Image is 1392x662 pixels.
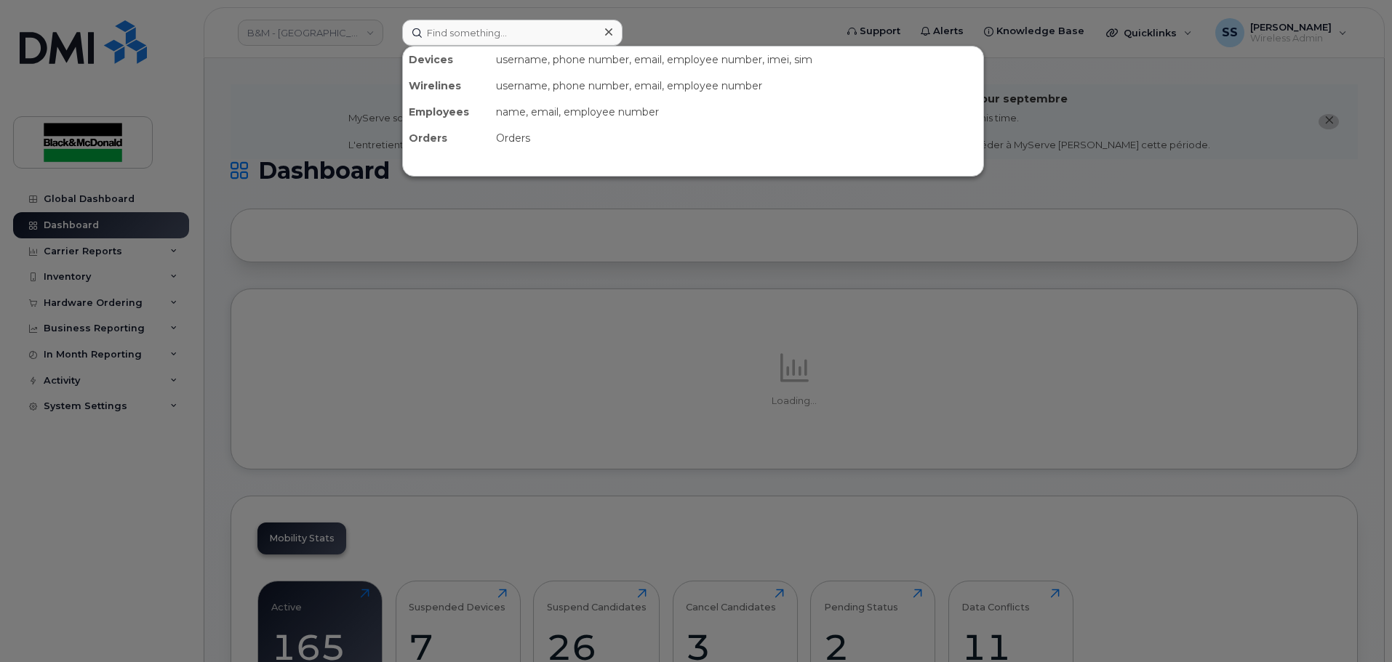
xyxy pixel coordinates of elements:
[403,125,490,151] div: Orders
[490,73,983,99] div: username, phone number, email, employee number
[403,99,490,125] div: Employees
[403,73,490,99] div: Wirelines
[490,125,983,151] div: Orders
[490,47,983,73] div: username, phone number, email, employee number, imei, sim
[490,99,983,125] div: name, email, employee number
[403,47,490,73] div: Devices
